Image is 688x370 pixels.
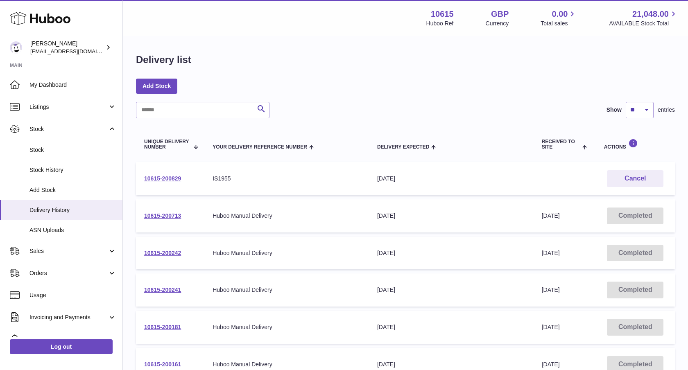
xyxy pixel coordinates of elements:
[658,106,675,114] span: entries
[552,9,568,20] span: 0.00
[541,9,577,27] a: 0.00 Total sales
[144,139,189,150] span: Unique Delivery Number
[144,175,181,182] a: 10615-200829
[377,323,525,331] div: [DATE]
[607,106,622,114] label: Show
[136,79,177,93] a: Add Stock
[144,324,181,330] a: 10615-200181
[29,166,116,174] span: Stock History
[377,144,429,150] span: Delivery Expected
[10,41,22,54] img: fulfillment@fable.com
[604,139,667,150] div: Actions
[213,361,361,368] div: Huboo Manual Delivery
[542,250,560,256] span: [DATE]
[29,186,116,194] span: Add Stock
[144,212,181,219] a: 10615-200713
[29,314,108,321] span: Invoicing and Payments
[431,9,454,20] strong: 10615
[377,249,525,257] div: [DATE]
[29,125,108,133] span: Stock
[377,286,525,294] div: [DATE]
[542,287,560,293] span: [DATE]
[10,339,113,354] a: Log out
[542,212,560,219] span: [DATE]
[609,20,678,27] span: AVAILABLE Stock Total
[144,250,181,256] a: 10615-200242
[29,206,116,214] span: Delivery History
[542,139,581,150] span: Received to Site
[607,170,663,187] button: Cancel
[377,175,525,183] div: [DATE]
[213,175,361,183] div: IS1955
[632,9,669,20] span: 21,048.00
[542,324,560,330] span: [DATE]
[609,9,678,27] a: 21,048.00 AVAILABLE Stock Total
[541,20,577,27] span: Total sales
[491,9,509,20] strong: GBP
[213,144,307,150] span: Your Delivery Reference Number
[542,361,560,368] span: [DATE]
[29,103,108,111] span: Listings
[29,291,116,299] span: Usage
[377,212,525,220] div: [DATE]
[213,323,361,331] div: Huboo Manual Delivery
[29,146,116,154] span: Stock
[213,286,361,294] div: Huboo Manual Delivery
[377,361,525,368] div: [DATE]
[213,212,361,220] div: Huboo Manual Delivery
[144,287,181,293] a: 10615-200241
[144,361,181,368] a: 10615-200161
[29,226,116,234] span: ASN Uploads
[30,48,120,54] span: [EMAIL_ADDRESS][DOMAIN_NAME]
[136,53,191,66] h1: Delivery list
[29,247,108,255] span: Sales
[486,20,509,27] div: Currency
[213,249,361,257] div: Huboo Manual Delivery
[30,40,104,55] div: [PERSON_NAME]
[29,336,116,343] span: Cases
[426,20,454,27] div: Huboo Ref
[29,81,116,89] span: My Dashboard
[29,269,108,277] span: Orders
